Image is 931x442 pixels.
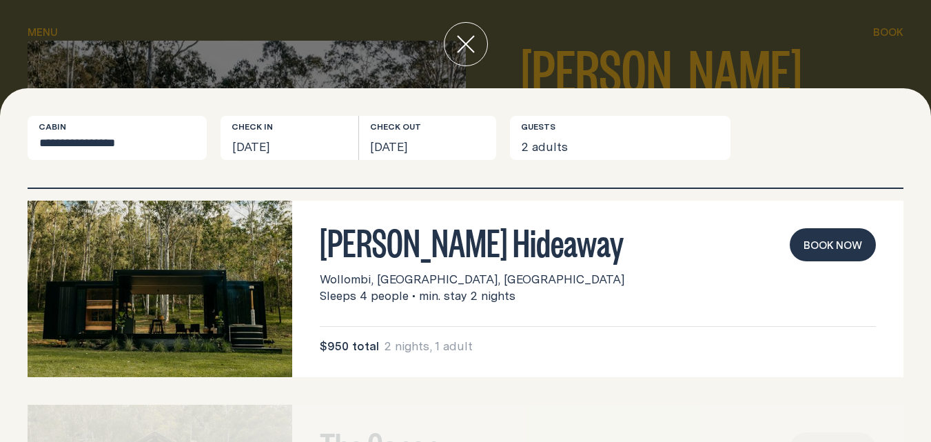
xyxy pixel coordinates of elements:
label: Cabin [39,121,66,132]
label: Guests [521,121,555,132]
span: Wollombi, [GEOGRAPHIC_DATA], [GEOGRAPHIC_DATA] [320,271,624,288]
span: $950 total [320,338,379,354]
h3: [PERSON_NAME] Hideaway [320,228,876,254]
span: Sleeps 4 people • min. stay 2 nights [320,288,515,304]
button: close [444,22,488,66]
button: book now [790,228,876,261]
span: 2 nights, 1 adult [385,338,473,354]
button: [DATE] [221,116,358,160]
button: [DATE] [359,116,497,160]
button: 2 adults [510,116,730,160]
